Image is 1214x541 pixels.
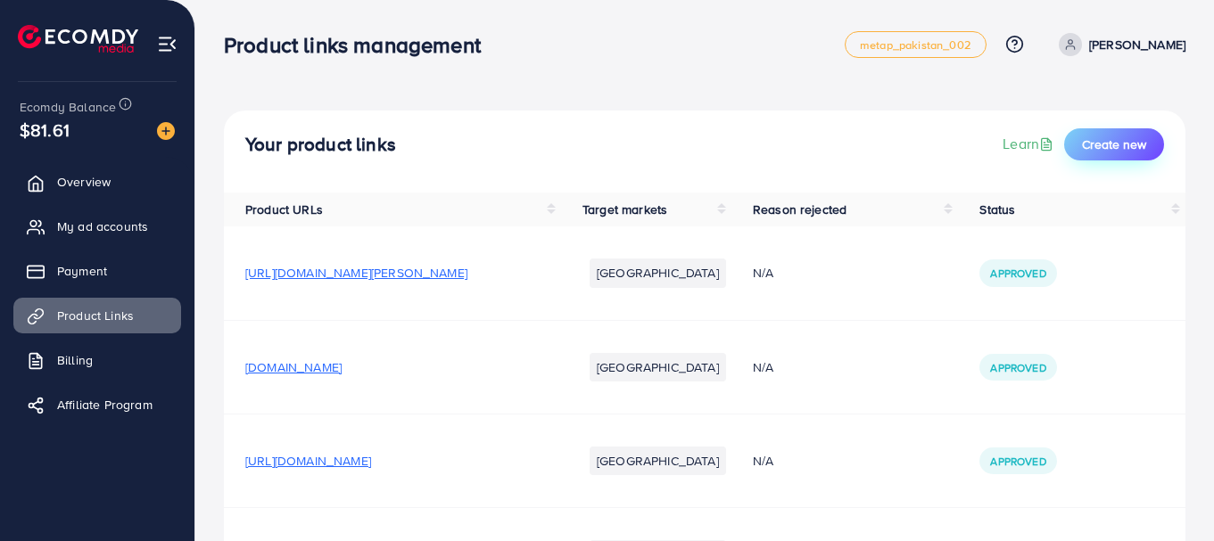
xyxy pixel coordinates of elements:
[157,122,175,140] img: image
[1052,33,1185,56] a: [PERSON_NAME]
[990,266,1045,281] span: Approved
[245,134,396,156] h4: Your product links
[753,264,773,282] span: N/A
[860,39,971,51] span: metap_pakistan_002
[224,32,495,58] h3: Product links management
[979,201,1015,218] span: Status
[57,351,93,369] span: Billing
[13,253,181,289] a: Payment
[20,98,116,116] span: Ecomdy Balance
[990,454,1045,469] span: Approved
[13,164,181,200] a: Overview
[20,117,70,143] span: $81.61
[753,452,773,470] span: N/A
[57,307,134,324] span: Product Links
[245,201,323,218] span: Product URLs
[1082,135,1146,153] span: Create new
[990,360,1045,375] span: Approved
[590,447,726,475] li: [GEOGRAPHIC_DATA]
[590,353,726,381] li: [GEOGRAPHIC_DATA]
[1064,128,1164,160] button: Create new
[18,25,138,53] img: logo
[157,34,178,54] img: menu
[753,358,773,376] span: N/A
[13,298,181,333] a: Product Links
[1003,134,1057,154] a: Learn
[845,31,987,58] a: metap_pakistan_002
[245,452,371,470] span: [URL][DOMAIN_NAME]
[1089,34,1185,55] p: [PERSON_NAME]
[57,173,111,191] span: Overview
[590,258,726,287] li: [GEOGRAPHIC_DATA]
[13,209,181,244] a: My ad accounts
[57,262,107,280] span: Payment
[57,217,148,235] span: My ad accounts
[13,342,181,378] a: Billing
[1138,461,1201,528] iframe: Chat
[245,358,342,376] span: [DOMAIN_NAME]
[245,264,467,282] span: [URL][DOMAIN_NAME][PERSON_NAME]
[13,387,181,422] a: Affiliate Program
[582,201,667,218] span: Target markets
[753,201,846,218] span: Reason rejected
[57,396,153,414] span: Affiliate Program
